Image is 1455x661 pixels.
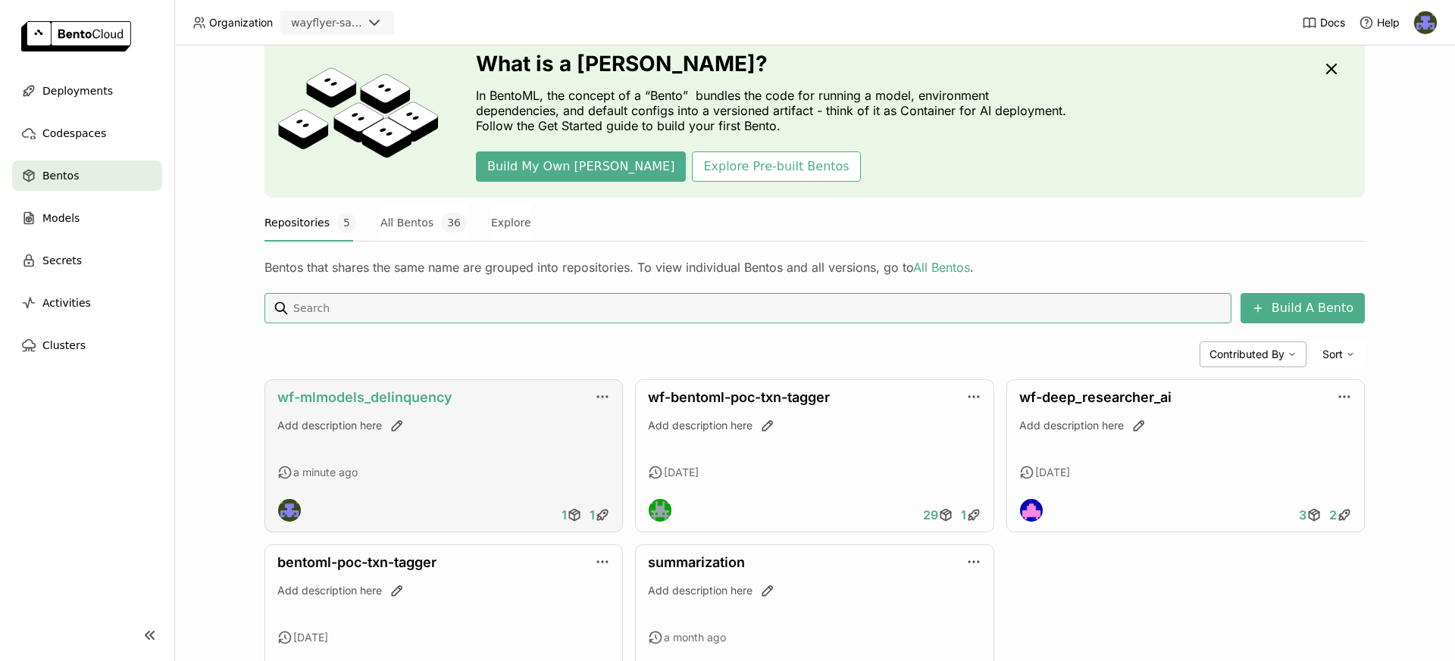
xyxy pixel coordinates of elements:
[292,296,1225,320] input: Search
[277,583,610,598] div: Add description here
[277,418,610,433] div: Add description here
[1020,499,1043,522] img: 63pwk4lefgcx3ao2evrg2girush3
[12,330,162,360] a: Clusters
[277,67,440,167] img: cover onboarding
[648,418,981,433] div: Add description here
[380,204,467,242] button: All Bentos
[337,213,356,232] span: 5
[692,151,860,182] button: Explore Pre-built Bentos
[1377,16,1400,30] span: Help
[264,260,1365,275] div: Bentos that shares the same name are grouped into repositories. To view individual Bentos and all...
[42,124,106,142] span: Codespaces
[919,500,957,530] a: 29
[441,213,467,232] span: 36
[277,554,436,570] a: bentoml-poc-txn-tagger
[913,260,970,275] a: All Bentos
[1295,500,1325,530] a: 3
[12,161,162,191] a: Bentos
[590,507,595,522] span: 1
[648,389,830,405] a: wf-bentoml-poc-txn-tagger
[42,209,80,227] span: Models
[1302,15,1345,30] a: Docs
[476,88,1075,133] p: In BentoML, the concept of a “Bento” bundles the code for running a model, environment dependenci...
[1320,16,1345,30] span: Docs
[1313,341,1365,367] div: Sort
[649,499,671,522] img: Sean Hickey
[648,583,981,598] div: Add description here
[293,631,328,644] span: [DATE]
[562,507,567,522] span: 1
[1019,418,1352,433] div: Add description here
[558,500,586,530] a: 1
[491,204,531,242] button: Explore
[277,389,452,405] a: wf-mlmodels_delinquency
[586,500,614,530] a: 1
[961,507,966,522] span: 1
[12,203,162,233] a: Models
[21,21,131,51] img: logo
[1359,15,1400,30] div: Help
[42,251,82,270] span: Secrets
[364,16,365,31] input: Selected wayflyer-sandbox.
[264,204,356,242] button: Repositories
[1200,341,1306,367] div: Contributed By
[476,51,1075,76] h3: What is a [PERSON_NAME]?
[1019,389,1172,405] a: wf-deep_researcher_ai
[1241,293,1365,323] button: Build A Bento
[42,294,91,312] span: Activities
[209,16,273,30] span: Organization
[12,245,162,276] a: Secrets
[42,167,79,185] span: Bentos
[1329,507,1337,522] span: 2
[1209,348,1284,361] span: Contributed By
[293,466,358,479] span: a minute ago
[1414,11,1437,34] img: Deirdre Bevan
[42,336,86,354] span: Clusters
[664,631,726,644] span: a month ago
[291,15,362,30] div: wayflyer-sandbox
[278,499,301,522] img: Deirdre Bevan
[1322,348,1343,361] span: Sort
[1325,500,1356,530] a: 2
[957,500,985,530] a: 1
[648,554,745,570] a: summarization
[664,466,699,479] span: [DATE]
[12,288,162,318] a: Activities
[42,82,113,100] span: Deployments
[1035,466,1070,479] span: [DATE]
[12,76,162,106] a: Deployments
[476,151,686,182] button: Build My Own [PERSON_NAME]
[1299,507,1306,522] span: 3
[12,118,162,148] a: Codespaces
[923,507,938,522] span: 29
